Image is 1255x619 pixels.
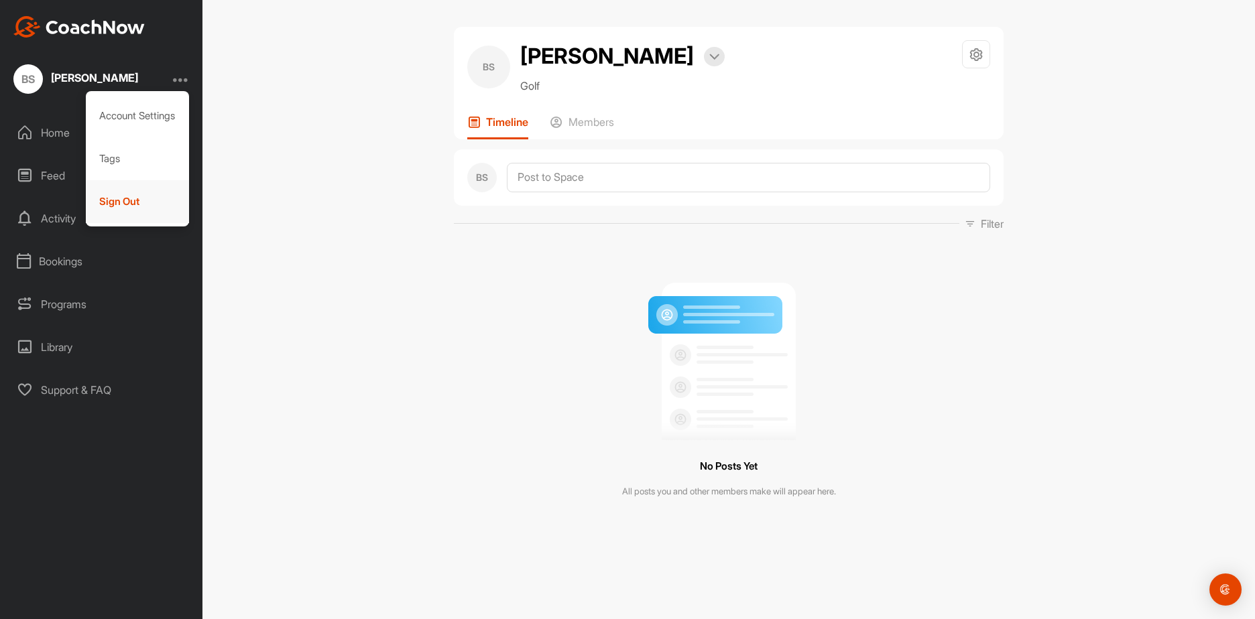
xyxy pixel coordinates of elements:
div: Home [7,116,196,149]
img: CoachNow [13,16,145,38]
img: null result [645,272,813,440]
p: Timeline [486,115,528,129]
div: BS [13,64,43,94]
div: Open Intercom Messenger [1209,573,1242,606]
p: Filter [981,216,1004,232]
p: Members [569,115,614,129]
div: Programs [7,287,196,321]
h2: [PERSON_NAME] [520,40,694,72]
p: All posts you and other members make will appear here. [622,485,836,498]
img: arrow-down [709,54,719,60]
div: Library [7,330,196,364]
div: Bookings [7,245,196,278]
p: Golf [520,78,725,94]
div: BS [467,163,497,192]
h3: No Posts Yet [700,458,758,476]
div: Feed [7,159,196,192]
div: Sign Out [86,180,190,223]
div: [PERSON_NAME] [51,72,138,83]
div: Tags [86,137,190,180]
div: Account Settings [86,94,190,137]
div: Support & FAQ [7,373,196,407]
div: Activity [7,202,196,235]
div: BS [467,46,510,88]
